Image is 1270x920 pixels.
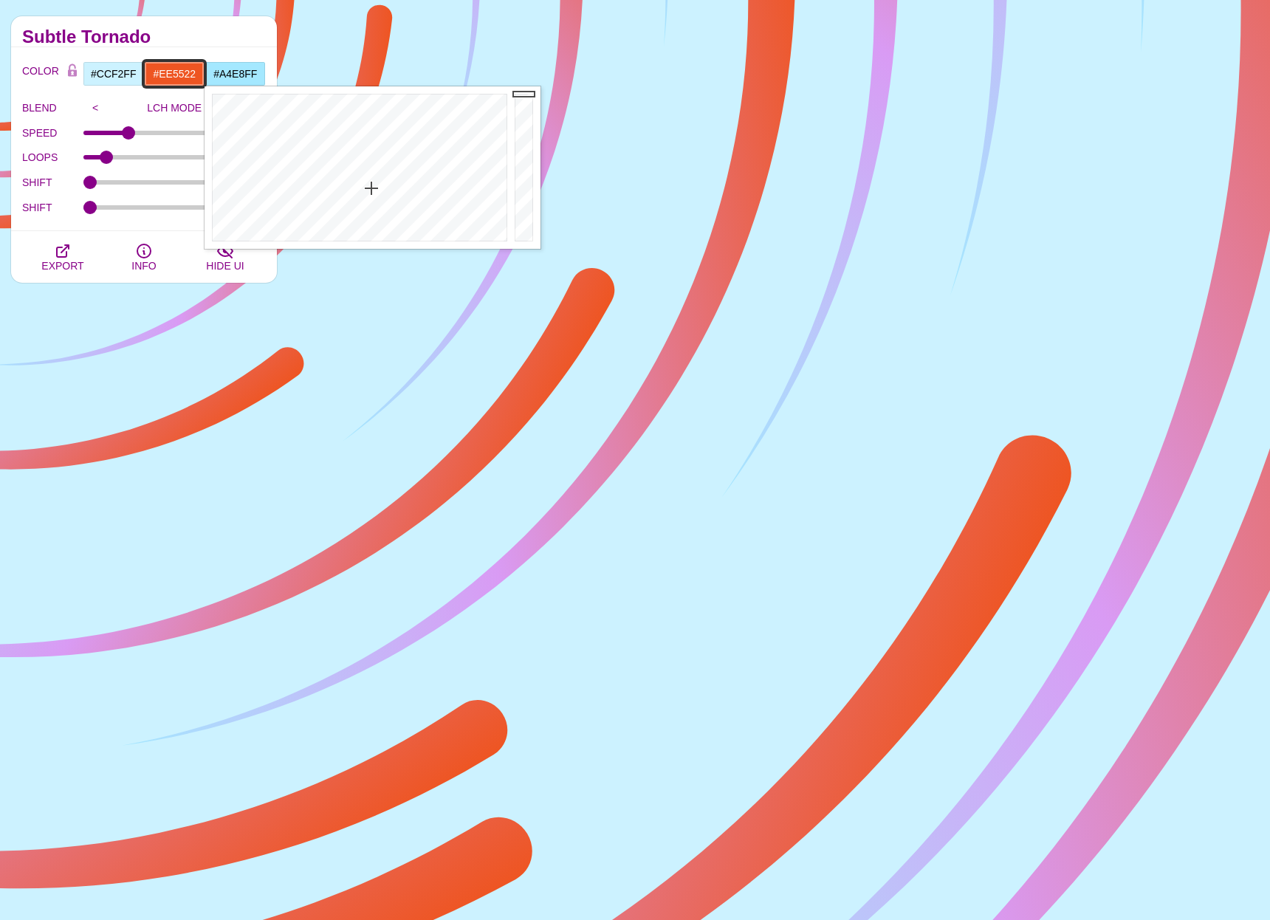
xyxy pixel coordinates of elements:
[61,61,83,82] button: Color Lock
[108,102,242,114] p: LCH MODE
[22,98,83,117] label: BLEND
[185,231,266,283] button: HIDE UI
[22,148,83,167] label: LOOPS
[103,231,185,283] button: INFO
[22,173,83,192] label: SHIFT
[206,260,244,272] span: HIDE UI
[22,123,83,143] label: SPEED
[22,31,266,43] h2: Subtle Tornado
[131,260,156,272] span: INFO
[41,260,83,272] span: EXPORT
[22,198,83,217] label: SHIFT
[83,97,108,119] input: <
[22,61,61,86] label: COLOR
[22,231,103,283] button: EXPORT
